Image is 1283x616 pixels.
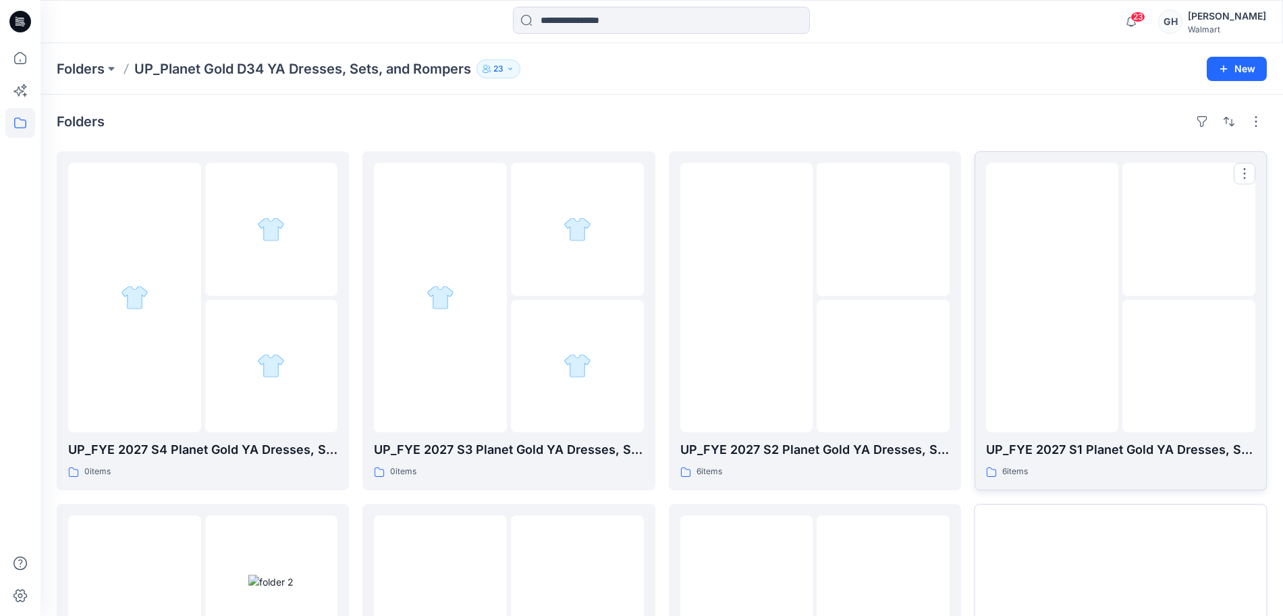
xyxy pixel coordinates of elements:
a: folder 1folder 2folder 3UP_FYE 2027 S4 Planet Gold YA Dresses, Sets and Rompers0items [57,151,349,490]
button: New [1207,57,1267,81]
p: 23 [493,61,503,76]
p: UP_FYE 2027 S2 Planet Gold YA Dresses, Sets and Rompers [680,440,950,459]
div: GH [1158,9,1182,34]
a: folder 1folder 2folder 3UP_FYE 2027 S3 Planet Gold YA Dresses, Sets and Rompers0items [362,151,655,490]
p: 6 items [697,465,722,479]
button: 23 [476,59,520,78]
p: UP_Planet Gold D34 YA Dresses, Sets, and Rompers [134,59,471,78]
img: folder 2 [257,215,285,243]
span: 23 [1130,11,1145,22]
img: folder 3 [564,352,591,380]
p: 6 items [1002,465,1028,479]
img: folder 2 [248,575,294,589]
p: UP_FYE 2027 S1 Planet Gold YA Dresses, Sets and Rompers [986,440,1255,459]
p: UP_FYE 2027 S3 Planet Gold YA Dresses, Sets and Rompers [374,440,643,459]
h4: Folders [57,113,105,130]
div: [PERSON_NAME] [1188,8,1266,24]
img: folder 1 [427,284,454,311]
a: folder 1folder 2folder 3UP_FYE 2027 S1 Planet Gold YA Dresses, Sets and Rompers6items [975,151,1267,490]
div: Walmart [1188,24,1266,34]
img: folder 3 [257,352,285,380]
img: folder 1 [121,284,148,311]
img: folder 2 [564,215,591,243]
p: 0 items [390,465,416,479]
p: UP_FYE 2027 S4 Planet Gold YA Dresses, Sets and Rompers [68,440,337,459]
a: folder 1folder 2folder 3UP_FYE 2027 S2 Planet Gold YA Dresses, Sets and Rompers6items [669,151,961,490]
a: Folders [57,59,105,78]
p: 0 items [84,465,111,479]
